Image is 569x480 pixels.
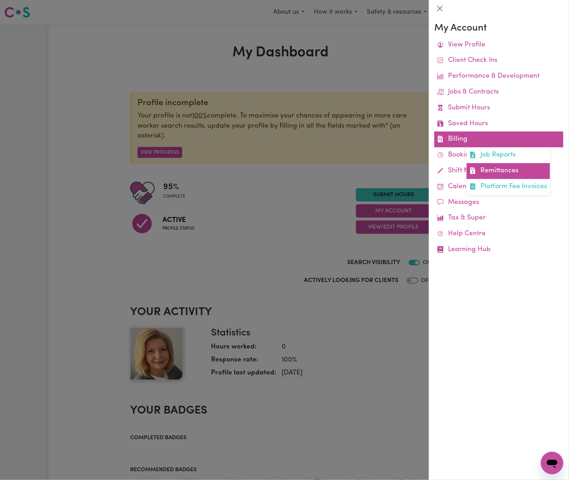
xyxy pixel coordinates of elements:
a: Client Check Ins [434,53,563,69]
a: Performance & Development [434,69,563,84]
a: Platform Fee Invoices [467,179,550,195]
a: Jobs & Contracts [434,84,563,100]
a: Tax & Super [434,210,563,226]
button: Close [434,3,446,14]
a: Learning Hub [434,242,563,258]
h3: My Account [434,23,563,34]
a: Saved Hours [434,116,563,132]
a: BillingJob ReportsRemittancesPlatform Fee Invoices [434,132,563,147]
a: Messages [434,195,563,211]
a: Job Reports [467,147,550,163]
a: View Profile [434,37,563,53]
a: Submit Hours [434,100,563,116]
a: Help Centre [434,226,563,242]
iframe: Button to launch messaging window [541,452,563,474]
a: Remittances [467,163,550,179]
a: Calendar [434,179,563,195]
a: Bookings [434,147,563,163]
a: Shift Notes [434,163,563,179]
